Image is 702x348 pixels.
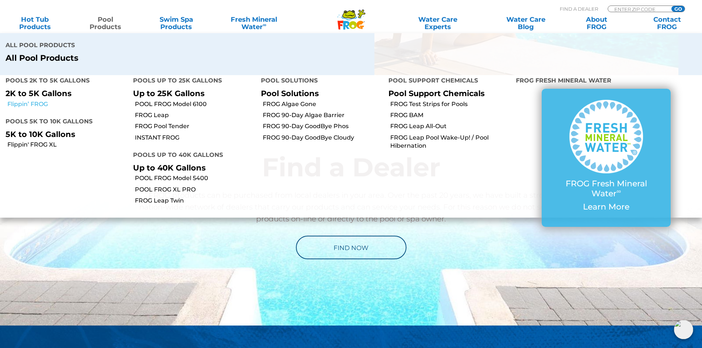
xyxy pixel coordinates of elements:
a: FROG Pool Tender [135,122,255,130]
a: ContactFROG [640,16,695,31]
a: Find Now [296,236,406,259]
p: Learn More [556,202,656,212]
a: FROG 90-Day Algae Barrier [263,111,383,119]
p: Up to 40K Gallons [133,163,249,172]
h4: Pool Solutions [261,74,377,89]
a: AboutFROG [569,16,624,31]
a: Flippin' FROG XL [7,141,128,149]
sup: ∞ [263,22,266,28]
h4: Pool Support Chemicals [388,74,505,89]
sup: ∞ [617,187,621,195]
img: openIcon [674,320,693,339]
a: Flippin’ FROG [7,100,128,108]
a: Swim SpaProducts [149,16,204,31]
input: GO [671,6,685,12]
p: 2K to 5K Gallons [6,89,122,98]
a: FROG Leap Twin [135,197,255,205]
a: FROG Algae Gone [263,100,383,108]
a: POOL FROG Model 6100 [135,100,255,108]
p: Up to 25K Gallons [133,89,249,98]
a: All Pool Products [6,53,346,63]
h4: FROG Fresh Mineral Water [516,74,696,89]
a: Water CareExperts [393,16,482,31]
a: INSTANT FROG [135,134,255,142]
p: Find A Dealer [560,6,598,12]
a: FROG BAM [390,111,510,119]
a: Hot TubProducts [7,16,62,31]
a: FROG Leap All-Out [390,122,510,130]
h4: Pools 2K to 5K Gallons [6,74,122,89]
p: 5K to 10K Gallons [6,130,122,139]
p: Pool Support Chemicals [388,89,505,98]
a: Water CareBlog [498,16,553,31]
h4: Pools up to 40K Gallons [133,148,249,163]
a: FROG 90-Day GoodBye Phos [263,122,383,130]
a: FROG 90-Day GoodBye Cloudy [263,134,383,142]
a: Fresh MineralWater∞ [219,16,288,31]
a: FROG Fresh Mineral Water∞ Learn More [556,100,656,215]
a: FROG Leap Pool Wake-Up! / Pool Hibernation [390,134,510,150]
a: FROG Leap [135,111,255,119]
a: PoolProducts [78,16,133,31]
a: POOL FROG XL PRO [135,186,255,194]
h4: All Pool Products [6,39,346,53]
a: Pool Solutions [261,89,319,98]
input: Zip Code Form [614,6,663,12]
h4: Pools up to 25K Gallons [133,74,249,89]
a: FROG Test Strips for Pools [390,100,510,108]
p: FROG Fresh Mineral Water [556,179,656,198]
h4: Pools 5K to 10K Gallons [6,115,122,130]
a: POOL FROG Model 5400 [135,174,255,182]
